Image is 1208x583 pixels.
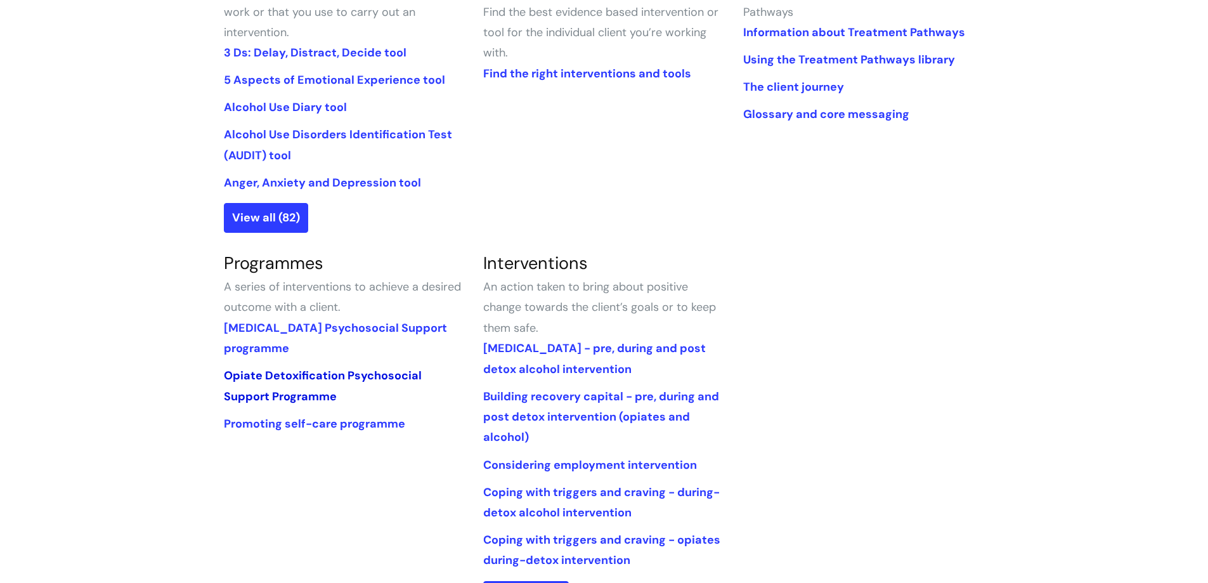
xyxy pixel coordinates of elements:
[483,341,706,376] a: [MEDICAL_DATA] - pre, during and post detox alcohol intervention
[224,100,347,115] a: Alcohol Use Diary tool
[224,279,461,315] span: A series of interventions to achieve a desired outcome with a client.
[483,252,588,274] a: Interventions
[224,368,422,403] a: Opiate Detoxification Psychosocial Support Programme
[483,389,719,445] a: Building recovery capital - pre, during and post detox intervention (opiates and alcohol)
[224,45,406,60] a: 3 Ds: Delay, Distract, Decide tool
[224,175,421,190] a: Anger, Anxiety and Depression tool
[224,320,447,356] a: [MEDICAL_DATA] Psychosocial Support programme
[224,203,308,232] a: View all (82)
[743,52,955,67] a: Using the Treatment Pathways library
[224,416,405,431] a: Promoting self-care programme
[483,4,718,61] span: Find the best evidence based intervention or tool for the individual client you’re working with.
[743,79,844,95] a: The client journey
[483,485,720,520] a: Coping with triggers and craving - during-detox alcohol intervention
[743,107,909,122] a: Glossary and core messaging
[224,72,445,88] a: 5 Aspects of Emotional Experience tool
[483,532,720,568] a: Coping with triggers and craving - opiates during-detox intervention
[483,66,691,81] a: Find the right interventions and tools
[224,252,323,274] a: Programmes
[483,279,716,336] span: An action taken to bring about positive change towards the client’s goals or to keep them safe.
[224,127,452,162] a: Alcohol Use Disorders Identification Test (AUDIT) tool
[483,457,697,473] a: Considering employment intervention
[743,25,965,40] a: Information about Treatment Pathways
